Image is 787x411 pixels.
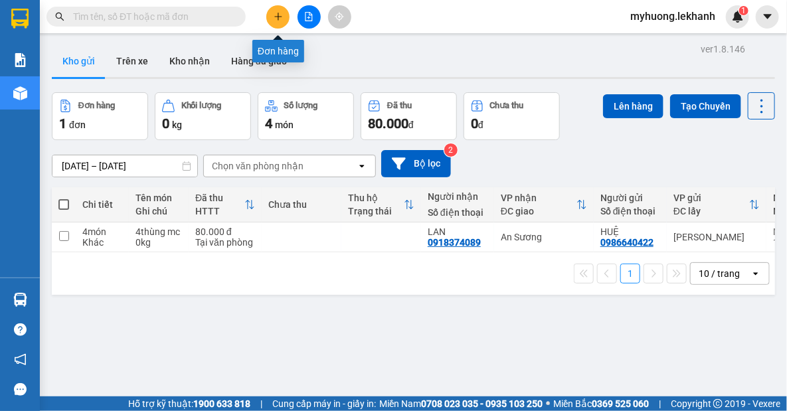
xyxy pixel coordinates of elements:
[155,92,251,140] button: Khối lượng0kg
[501,206,576,216] div: ĐC giao
[265,116,272,131] span: 4
[357,161,367,171] svg: open
[128,396,250,411] span: Hỗ trợ kỹ thuật:
[428,207,487,218] div: Số điện thoại
[428,237,481,248] div: 0918374089
[193,398,250,409] strong: 1900 633 818
[298,5,321,29] button: file-add
[135,206,182,216] div: Ghi chú
[699,267,740,280] div: 10 / trang
[52,92,148,140] button: Đơn hàng1đơn
[381,150,451,177] button: Bộ lọc
[673,232,760,242] div: [PERSON_NAME]
[73,9,230,24] input: Tìm tên, số ĐT hoặc mã đơn
[750,268,761,279] svg: open
[55,12,64,21] span: search
[52,155,197,177] input: Select a date range.
[135,193,182,203] div: Tên món
[387,101,412,110] div: Đã thu
[13,293,27,307] img: warehouse-icon
[59,116,66,131] span: 1
[620,264,640,284] button: 1
[421,398,543,409] strong: 0708 023 035 - 0935 103 250
[592,398,649,409] strong: 0369 525 060
[82,226,122,237] div: 4 món
[13,53,27,67] img: solution-icon
[600,226,660,237] div: HUỆ
[494,187,594,222] th: Toggle SortBy
[701,42,745,56] div: ver 1.8.146
[159,45,220,77] button: Kho nhận
[328,5,351,29] button: aim
[272,396,376,411] span: Cung cấp máy in - giấy in:
[106,45,159,77] button: Trên xe
[428,226,487,237] div: LAN
[464,92,560,140] button: Chưa thu0đ
[348,206,404,216] div: Trạng thái
[14,383,27,396] span: message
[667,187,766,222] th: Toggle SortBy
[756,5,779,29] button: caret-down
[275,120,294,130] span: món
[195,226,255,237] div: 80.000 đ
[82,237,122,248] div: Khác
[220,45,298,77] button: Hàng đã giao
[379,396,543,411] span: Miền Nam
[732,11,744,23] img: icon-new-feature
[600,206,660,216] div: Số điện thoại
[82,199,122,210] div: Chi tiết
[14,323,27,336] span: question-circle
[553,396,649,411] span: Miền Bắc
[195,206,244,216] div: HTTT
[408,120,414,130] span: đ
[600,237,654,248] div: 0986640422
[762,11,774,23] span: caret-down
[14,353,27,366] span: notification
[69,120,86,130] span: đơn
[195,193,244,203] div: Đã thu
[341,187,421,222] th: Toggle SortBy
[11,9,29,29] img: logo-vxr
[258,92,354,140] button: Số lượng4món
[739,6,748,15] sup: 1
[78,101,115,110] div: Đơn hàng
[444,143,458,157] sup: 2
[252,40,304,62] div: Đơn hàng
[172,120,182,130] span: kg
[266,5,290,29] button: plus
[162,116,169,131] span: 0
[13,86,27,100] img: warehouse-icon
[673,206,749,216] div: ĐC lấy
[274,12,283,21] span: plus
[181,101,222,110] div: Khối lượng
[471,116,478,131] span: 0
[713,399,723,408] span: copyright
[348,193,404,203] div: Thu hộ
[212,159,304,173] div: Chọn văn phòng nhận
[600,193,660,203] div: Người gửi
[659,396,661,411] span: |
[741,6,746,15] span: 1
[546,401,550,406] span: ⚪️
[189,187,262,222] th: Toggle SortBy
[501,232,587,242] div: An Sương
[673,193,749,203] div: VP gửi
[501,193,576,203] div: VP nhận
[428,191,487,202] div: Người nhận
[478,120,483,130] span: đ
[361,92,457,140] button: Đã thu80.000đ
[284,101,318,110] div: Số lượng
[52,45,106,77] button: Kho gửi
[135,226,182,248] div: 4thùng mc 0kg
[368,116,408,131] span: 80.000
[195,237,255,248] div: Tại văn phòng
[490,101,524,110] div: Chưa thu
[670,94,741,118] button: Tạo Chuyến
[335,12,344,21] span: aim
[620,8,726,25] span: myhuong.lekhanh
[260,396,262,411] span: |
[603,94,663,118] button: Lên hàng
[268,199,335,210] div: Chưa thu
[304,12,313,21] span: file-add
